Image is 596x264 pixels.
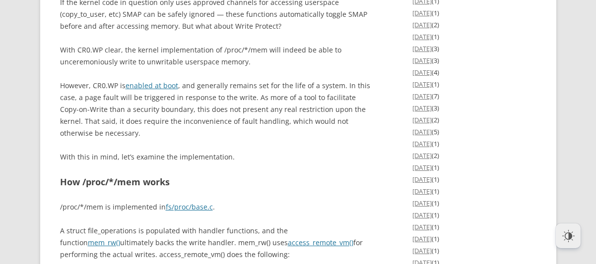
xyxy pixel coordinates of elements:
[412,197,536,209] li: (1)
[412,102,536,114] li: (3)
[412,127,432,136] a: [DATE]
[412,175,432,184] a: [DATE]
[412,66,536,78] li: (4)
[412,173,536,185] li: (1)
[412,78,536,90] li: (1)
[412,54,536,66] li: (3)
[412,20,432,29] a: [DATE]
[412,115,432,124] a: [DATE]
[88,238,120,247] a: mem_rw()
[412,245,536,257] li: (1)
[412,187,432,196] a: [DATE]
[60,201,370,213] p: /proc/*/mem is implemented in .
[412,104,432,112] a: [DATE]
[412,44,432,53] a: [DATE]
[412,163,432,172] a: [DATE]
[412,199,432,208] a: [DATE]
[412,150,536,161] li: (2)
[412,185,536,197] li: (1)
[166,202,213,211] a: fs/proc/base.c
[412,211,432,219] a: [DATE]
[60,175,370,189] h2: How /proc/*/mem works
[412,161,536,173] li: (1)
[60,80,370,139] p: However, CR0.WP is , and generally remains set for the life of a system. In this case, a page fau...
[60,151,370,163] p: With this in mind, let’s examine the implementation.
[412,68,432,77] a: [DATE]
[412,139,432,148] a: [DATE]
[412,7,536,19] li: (1)
[412,209,536,221] li: (1)
[412,56,432,65] a: [DATE]
[412,31,536,43] li: (1)
[412,234,432,243] a: [DATE]
[412,246,432,255] a: [DATE]
[60,44,370,68] p: With CR0.WP clear, the kernel implementation of /proc/*/mem will indeed be able to unceremoniousl...
[412,114,536,126] li: (2)
[412,32,432,41] a: [DATE]
[288,238,353,247] a: access_remote_vm()
[412,233,536,245] li: (1)
[412,222,432,231] a: [DATE]
[412,80,432,89] a: [DATE]
[412,19,536,31] li: (2)
[412,126,536,138] li: (5)
[412,221,536,233] li: (1)
[126,81,178,90] a: enabled at boot
[412,43,536,54] li: (3)
[412,8,432,17] a: [DATE]
[412,90,536,102] li: (7)
[412,138,536,150] li: (1)
[60,225,370,261] p: A struct file_operations is populated with handler functions, and the function ultimately backs t...
[412,151,432,160] a: [DATE]
[412,92,432,101] a: [DATE]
